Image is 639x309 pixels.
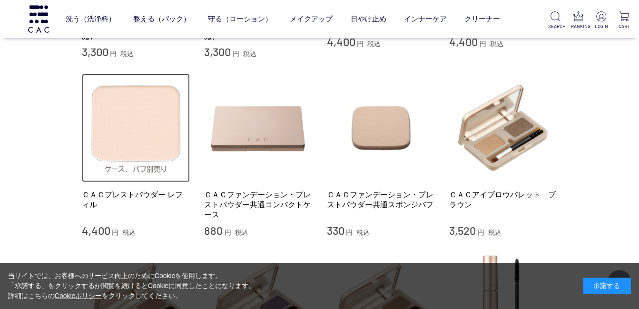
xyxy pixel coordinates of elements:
[55,292,102,299] a: Cookieポリシー
[449,74,558,182] img: ＣＡＣアイブロウパレット ブラウン
[233,50,239,58] span: 円
[8,271,256,301] div: 当サイトでは、お客様へのサービス向上のためにCookieを使用します。 「承諾する」をクリックするか閲覧を続けるとCookieに同意したことになります。 詳細はこちらの をクリックしてください。
[404,6,447,31] a: インナーケア
[571,11,586,30] a: RANKING
[594,11,609,30] a: LOGIN
[204,190,313,220] a: ＣＡＣファンデーション・プレストパウダー共通コンパクトケース
[583,278,631,294] div: 承諾する
[327,190,435,210] a: ＣＡＣファンデーション・プレストパウダー共通スポンジパフ
[617,23,631,30] p: CART
[571,23,586,30] p: RANKING
[478,229,484,236] span: 円
[82,223,110,237] span: 4,400
[122,229,136,236] span: 税込
[449,190,558,210] a: ＣＡＣアイブロウパレット ブラウン
[346,229,353,236] span: 円
[204,45,231,58] span: 3,300
[82,190,190,210] a: ＣＡＣプレストパウダー レフィル
[82,74,190,182] img: ＣＡＣプレストパウダー レフィル
[351,6,386,31] a: 日やけ止め
[356,229,370,236] span: 税込
[66,6,116,31] a: 洗う（洗浄料）
[120,50,134,58] span: 税込
[82,45,108,58] span: 3,300
[235,229,248,236] span: 税込
[290,6,333,31] a: メイクアップ
[243,50,256,58] span: 税込
[548,11,563,30] a: SEARCH
[617,11,631,30] a: CART
[548,23,563,30] p: SEARCH
[133,6,190,31] a: 整える（パック）
[208,6,272,31] a: 守る（ローション）
[488,229,501,236] span: 税込
[204,74,313,182] img: ＣＡＣファンデーション・プレストパウダー共通コンパクトケース
[327,223,344,237] span: 330
[449,223,476,237] span: 3,520
[327,74,435,182] img: ＣＡＣファンデーション・プレストパウダー共通スポンジパフ
[464,6,500,31] a: クリーナー
[225,229,231,236] span: 円
[110,50,117,58] span: 円
[594,23,609,30] p: LOGIN
[112,229,118,236] span: 円
[27,5,50,32] img: logo
[204,223,223,237] span: 880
